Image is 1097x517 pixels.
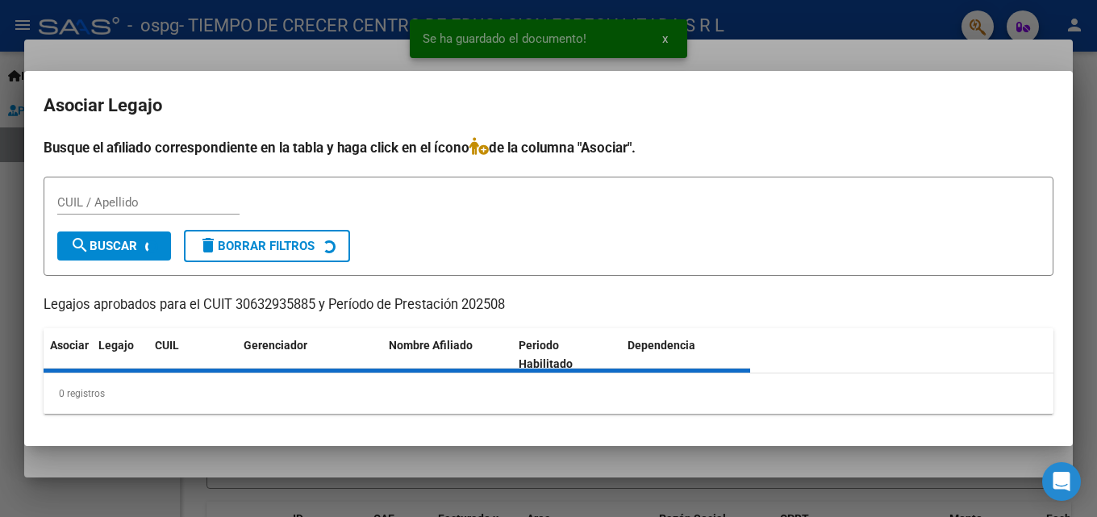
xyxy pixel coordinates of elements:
[198,236,218,255] mat-icon: delete
[389,339,473,352] span: Nombre Afiliado
[50,339,89,352] span: Asociar
[198,239,315,253] span: Borrar Filtros
[519,339,573,370] span: Periodo Habilitado
[244,339,307,352] span: Gerenciador
[148,328,237,381] datatable-header-cell: CUIL
[184,230,350,262] button: Borrar Filtros
[98,339,134,352] span: Legajo
[44,90,1053,121] h2: Asociar Legajo
[1042,462,1081,501] div: Open Intercom Messenger
[628,339,695,352] span: Dependencia
[155,339,179,352] span: CUIL
[44,373,1053,414] div: 0 registros
[70,236,90,255] mat-icon: search
[44,328,92,381] datatable-header-cell: Asociar
[621,328,751,381] datatable-header-cell: Dependencia
[92,328,148,381] datatable-header-cell: Legajo
[382,328,512,381] datatable-header-cell: Nombre Afiliado
[512,328,621,381] datatable-header-cell: Periodo Habilitado
[57,231,171,261] button: Buscar
[44,295,1053,315] p: Legajos aprobados para el CUIT 30632935885 y Período de Prestación 202508
[70,239,137,253] span: Buscar
[237,328,382,381] datatable-header-cell: Gerenciador
[44,137,1053,158] h4: Busque el afiliado correspondiente en la tabla y haga click en el ícono de la columna "Asociar".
